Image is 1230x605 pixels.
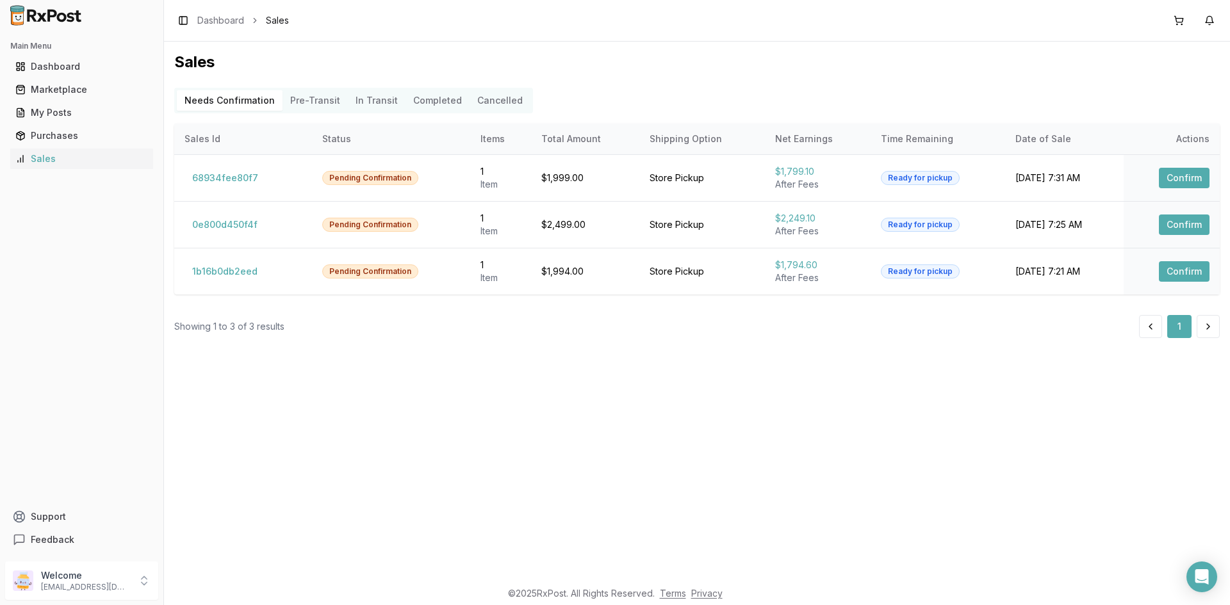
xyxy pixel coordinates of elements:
[1159,168,1209,188] button: Confirm
[541,172,629,184] div: $1,999.00
[1005,124,1123,154] th: Date of Sale
[41,569,130,582] p: Welcome
[10,41,153,51] h2: Main Menu
[480,165,521,178] div: 1
[13,570,33,591] img: User avatar
[174,320,284,333] div: Showing 1 to 3 of 3 results
[1186,561,1217,592] div: Open Intercom Messenger
[639,124,765,154] th: Shipping Option
[5,125,158,146] button: Purchases
[881,218,960,232] div: Ready for pickup
[1159,214,1209,235] button: Confirm
[5,102,158,123] button: My Posts
[650,172,755,184] div: Store Pickup
[184,214,265,235] button: 0e800d450f4f
[197,14,244,27] a: Dashboard
[775,212,860,225] div: $2,249.10
[15,129,148,142] div: Purchases
[1159,261,1209,282] button: Confirm
[5,528,158,551] button: Feedback
[322,264,418,278] div: Pending Confirmation
[881,171,960,185] div: Ready for pickup
[15,60,148,73] div: Dashboard
[775,225,860,238] div: After Fees
[266,14,289,27] span: Sales
[775,178,860,191] div: After Fees
[660,588,686,599] a: Terms
[1167,315,1192,338] button: 1
[174,52,1220,72] h1: Sales
[5,56,158,77] button: Dashboard
[312,124,470,154] th: Status
[541,265,629,278] div: $1,994.00
[174,124,312,154] th: Sales Id
[650,265,755,278] div: Store Pickup
[775,271,860,284] div: After Fees
[775,259,860,271] div: $1,794.60
[41,582,130,592] p: [EMAIL_ADDRESS][DOMAIN_NAME]
[691,588,723,599] a: Privacy
[5,505,158,528] button: Support
[5,79,158,100] button: Marketplace
[15,83,148,96] div: Marketplace
[322,218,418,232] div: Pending Confirmation
[480,259,521,271] div: 1
[480,225,521,238] div: Item
[10,101,153,124] a: My Posts
[881,264,960,278] div: Ready for pickup
[541,218,629,231] div: $2,499.00
[31,533,74,546] span: Feedback
[1015,218,1113,231] div: [DATE] 7:25 AM
[480,178,521,191] div: Item
[470,124,531,154] th: Items
[322,171,418,185] div: Pending Confirmation
[15,152,148,165] div: Sales
[480,271,521,284] div: Item
[5,5,87,26] img: RxPost Logo
[650,218,755,231] div: Store Pickup
[406,90,470,111] button: Completed
[1015,265,1113,278] div: [DATE] 7:21 AM
[10,147,153,170] a: Sales
[10,78,153,101] a: Marketplace
[1015,172,1113,184] div: [DATE] 7:31 AM
[531,124,639,154] th: Total Amount
[871,124,1005,154] th: Time Remaining
[184,168,266,188] button: 68934fee80f7
[775,165,860,178] div: $1,799.10
[177,90,283,111] button: Needs Confirmation
[480,212,521,225] div: 1
[765,124,871,154] th: Net Earnings
[197,14,289,27] nav: breadcrumb
[470,90,530,111] button: Cancelled
[5,149,158,169] button: Sales
[15,106,148,119] div: My Posts
[348,90,406,111] button: In Transit
[10,55,153,78] a: Dashboard
[184,261,265,282] button: 1b16b0db2eed
[1124,124,1220,154] th: Actions
[10,124,153,147] a: Purchases
[283,90,348,111] button: Pre-Transit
